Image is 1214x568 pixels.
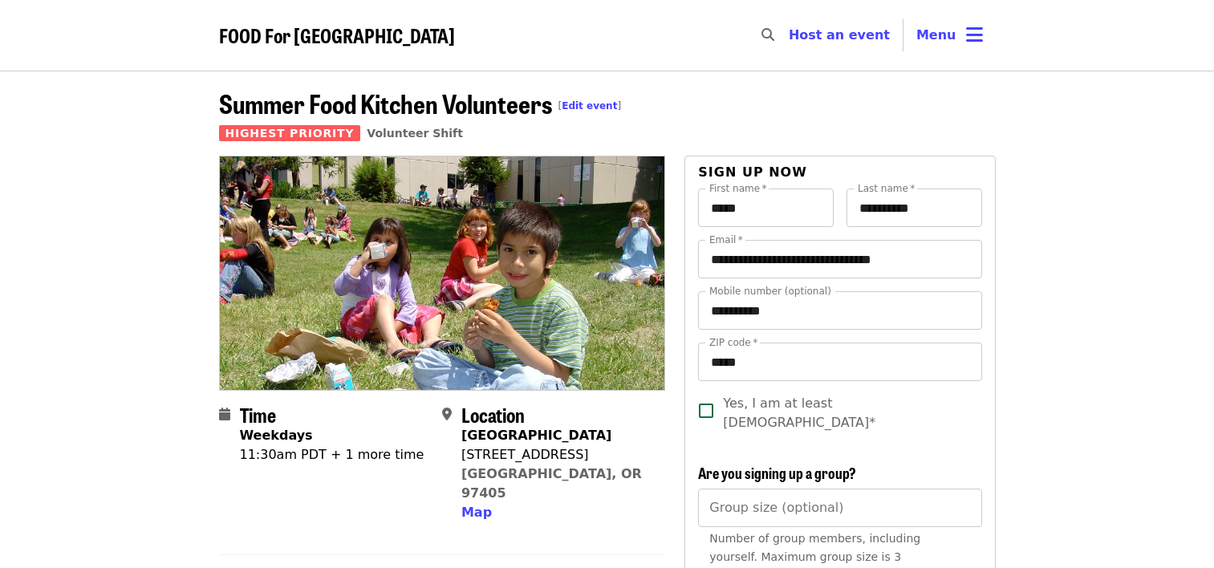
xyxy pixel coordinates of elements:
[461,466,642,501] a: [GEOGRAPHIC_DATA], OR 97405
[461,503,492,522] button: Map
[367,127,463,140] a: Volunteer Shift
[916,27,956,43] span: Menu
[461,428,611,443] strong: [GEOGRAPHIC_DATA]
[240,428,313,443] strong: Weekdays
[698,343,981,381] input: ZIP code
[219,125,361,141] span: Highest Priority
[903,16,996,55] button: Toggle account menu
[709,184,767,193] label: First name
[219,407,230,422] i: calendar icon
[723,394,968,432] span: Yes, I am at least [DEMOGRAPHIC_DATA]*
[240,400,276,428] span: Time
[219,84,622,122] span: Summer Food Kitchen Volunteers
[966,23,983,47] i: bars icon
[562,100,617,112] a: Edit event
[858,184,915,193] label: Last name
[461,400,525,428] span: Location
[709,338,757,347] label: ZIP code
[709,235,743,245] label: Email
[847,189,982,227] input: Last name
[558,100,622,112] span: [ ]
[761,27,774,43] i: search icon
[442,407,452,422] i: map-marker-alt icon
[784,16,797,55] input: Search
[709,532,920,563] span: Number of group members, including yourself. Maximum group size is 3
[698,240,981,278] input: Email
[709,286,831,296] label: Mobile number (optional)
[220,156,665,389] img: Summer Food Kitchen Volunteers organized by FOOD For Lane County
[219,21,455,49] span: FOOD For [GEOGRAPHIC_DATA]
[219,24,455,47] a: FOOD For [GEOGRAPHIC_DATA]
[698,291,981,330] input: Mobile number (optional)
[461,445,652,465] div: [STREET_ADDRESS]
[698,189,834,227] input: First name
[240,445,424,465] div: 11:30am PDT + 1 more time
[698,462,856,483] span: Are you signing up a group?
[461,505,492,520] span: Map
[698,164,807,180] span: Sign up now
[698,489,981,527] input: [object Object]
[789,27,890,43] a: Host an event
